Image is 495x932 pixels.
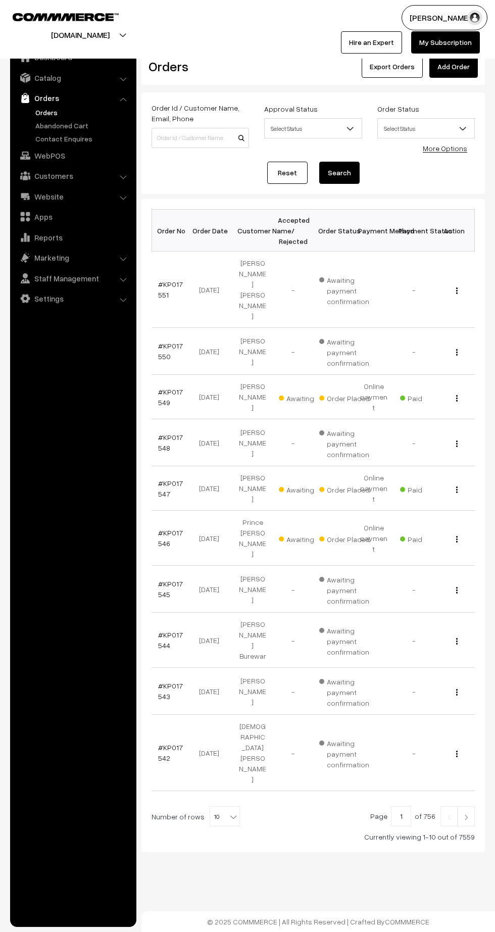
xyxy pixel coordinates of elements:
[13,208,133,226] a: Apps
[16,22,145,47] button: [DOMAIN_NAME]
[313,210,354,252] th: Order Status
[456,751,458,757] img: Menu
[341,31,402,54] a: Hire an Expert
[462,814,471,820] img: Right
[192,668,232,715] td: [DATE]
[158,387,183,407] a: #KP017549
[456,638,458,645] img: Menu
[232,252,273,328] td: [PERSON_NAME] [PERSON_NAME]
[434,210,475,252] th: Action
[400,482,451,495] span: Paid
[400,531,451,545] span: Paid
[273,419,313,466] td: -
[319,334,370,368] span: Awaiting payment confirmation
[456,440,458,447] img: Menu
[319,425,370,460] span: Awaiting payment confirmation
[192,210,232,252] th: Order Date
[232,668,273,715] td: [PERSON_NAME]
[13,269,133,287] a: Staff Management
[467,10,482,25] img: user
[354,210,394,252] th: Payment Method
[319,531,370,545] span: Order Placed
[394,252,434,328] td: -
[273,566,313,613] td: -
[456,536,458,543] img: Menu
[13,249,133,267] a: Marketing
[210,807,239,827] span: 10
[319,623,370,657] span: Awaiting payment confirmation
[192,252,232,328] td: [DATE]
[13,69,133,87] a: Catalog
[273,613,313,668] td: -
[232,613,273,668] td: [PERSON_NAME] Burewar
[192,375,232,419] td: [DATE]
[152,811,205,822] span: Number of rows
[394,715,434,791] td: -
[192,613,232,668] td: [DATE]
[400,390,451,404] span: Paid
[158,743,183,762] a: #KP017542
[319,482,370,495] span: Order Placed
[273,210,313,252] th: Accepted / Rejected
[429,56,478,78] a: Add Order
[192,328,232,375] td: [DATE]
[152,103,249,124] label: Order Id / Customer Name, Email, Phone
[158,630,183,650] a: #KP017544
[411,31,480,54] a: My Subscription
[232,466,273,511] td: [PERSON_NAME]
[158,280,183,299] a: #KP017551
[158,579,183,599] a: #KP017545
[210,806,240,826] span: 10
[456,287,458,294] img: Menu
[148,59,248,74] h2: Orders
[192,715,232,791] td: [DATE]
[13,228,133,247] a: Reports
[13,146,133,165] a: WebPOS
[402,5,487,30] button: [PERSON_NAME]
[33,133,133,144] a: Contact Enquires
[456,587,458,594] img: Menu
[158,528,183,548] a: #KP017546
[158,341,183,361] a: #KP017550
[141,911,495,932] footer: © 2025 COMMMERCE | All Rights Reserved | Crafted By
[456,689,458,696] img: Menu
[192,466,232,511] td: [DATE]
[385,917,429,926] a: COMMMERCE
[232,566,273,613] td: [PERSON_NAME]
[13,289,133,308] a: Settings
[273,668,313,715] td: -
[370,812,387,820] span: Page
[377,118,475,138] span: Select Status
[273,328,313,375] td: -
[394,419,434,466] td: -
[273,715,313,791] td: -
[13,89,133,107] a: Orders
[279,482,329,495] span: Awaiting
[13,13,119,21] img: COMMMERCE
[158,433,183,452] a: #KP017548
[152,210,192,252] th: Order No
[319,390,370,404] span: Order Placed
[13,187,133,206] a: Website
[192,511,232,566] td: [DATE]
[279,390,329,404] span: Awaiting
[456,486,458,493] img: Menu
[319,572,370,606] span: Awaiting payment confirmation
[415,812,435,820] span: of 756
[279,531,329,545] span: Awaiting
[192,566,232,613] td: [DATE]
[13,167,133,185] a: Customers
[33,107,133,118] a: Orders
[232,715,273,791] td: [DEMOGRAPHIC_DATA][PERSON_NAME]
[354,375,394,419] td: Online payment
[232,210,273,252] th: Customer Name
[192,419,232,466] td: [DATE]
[152,128,249,148] input: Order Id / Customer Name / Customer Email / Customer Phone
[232,375,273,419] td: [PERSON_NAME]
[232,328,273,375] td: [PERSON_NAME]
[232,419,273,466] td: [PERSON_NAME]
[354,466,394,511] td: Online payment
[319,162,360,184] button: Search
[232,511,273,566] td: Prince [PERSON_NAME]
[456,349,458,356] img: Menu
